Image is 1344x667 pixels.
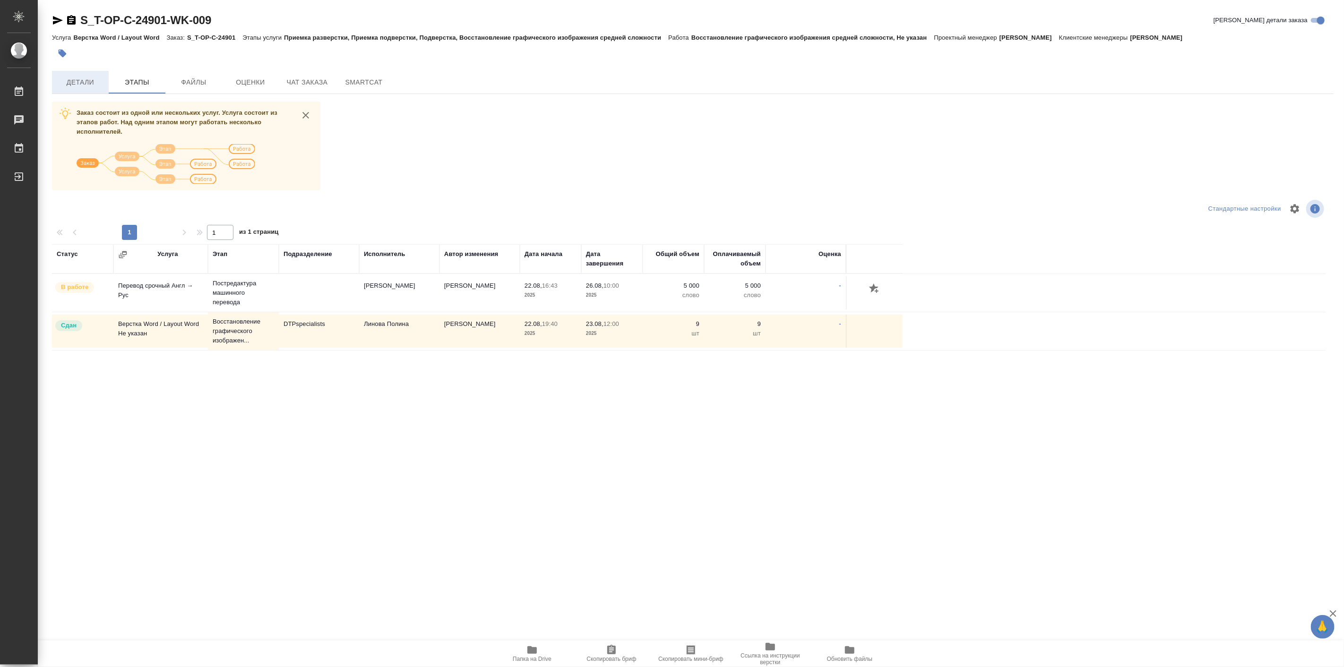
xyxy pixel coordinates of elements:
[113,315,208,348] td: Верстка Word / Layout Word Не указан
[839,282,841,289] a: -
[827,656,873,662] span: Обновить файлы
[61,282,88,292] p: В работе
[299,108,313,122] button: close
[709,291,761,300] p: слово
[167,34,187,41] p: Заказ:
[61,321,77,330] p: Сдан
[668,34,691,41] p: Работа
[228,77,273,88] span: Оценки
[586,291,638,300] p: 2025
[341,77,387,88] span: SmartCat
[284,34,668,41] p: Приемка разверстки, Приемка подверстки, Подверстка, Восстановление графического изображения средн...
[187,34,242,41] p: S_T-OP-C-24901
[1059,34,1130,41] p: Клиентские менеджеры
[284,77,330,88] span: Чат заказа
[359,276,439,309] td: [PERSON_NAME]
[736,652,804,666] span: Ссылка на инструкции верстки
[57,249,78,259] div: Статус
[492,641,572,667] button: Папка на Drive
[73,34,166,41] p: Верстка Word / Layout Word
[542,320,558,327] p: 19:40
[1311,615,1335,639] button: 🙏
[113,276,208,309] td: Перевод срочный Англ → Рус
[651,641,731,667] button: Скопировать мини-бриф
[818,249,841,259] div: Оценка
[213,317,274,345] p: Восстановление графического изображен...
[731,641,810,667] button: Ссылка на инструкции верстки
[1315,617,1331,637] span: 🙏
[709,249,761,268] div: Оплачиваемый объем
[647,291,699,300] p: слово
[839,320,841,327] a: -
[279,315,359,348] td: DTPspecialists
[58,77,103,88] span: Детали
[171,77,216,88] span: Файлы
[439,276,520,309] td: [PERSON_NAME]
[242,34,284,41] p: Этапы услуги
[1130,34,1190,41] p: [PERSON_NAME]
[52,34,73,41] p: Услуга
[1284,197,1306,220] span: Настроить таблицу
[359,315,439,348] td: Линова Полина
[52,15,63,26] button: Скопировать ссылку для ЯМессенджера
[586,249,638,268] div: Дата завершения
[114,77,160,88] span: Этапы
[810,641,889,667] button: Обновить файлы
[77,109,277,135] span: Заказ состоит из одной или нескольких услуг. Услуга состоит из этапов работ. Над одним этапом мог...
[999,34,1059,41] p: [PERSON_NAME]
[66,15,77,26] button: Скопировать ссылку
[709,329,761,338] p: шт
[1306,200,1326,218] span: Посмотреть информацию
[934,34,999,41] p: Проектный менеджер
[525,282,542,289] p: 22.08,
[513,656,551,662] span: Папка на Drive
[525,329,577,338] p: 2025
[239,226,279,240] span: из 1 страниц
[867,281,883,297] button: Добавить оценку
[572,641,651,667] button: Скопировать бриф
[647,319,699,329] p: 9
[52,43,73,64] button: Добавить тэг
[525,320,542,327] p: 22.08,
[586,320,603,327] p: 23.08,
[691,34,934,41] p: Восстановление графического изображения средней сложности, Не указан
[586,282,603,289] p: 26.08,
[658,656,723,662] span: Скопировать мини-бриф
[284,249,332,259] div: Подразделение
[1214,16,1308,25] span: [PERSON_NAME] детали заказа
[603,320,619,327] p: 12:00
[647,281,699,291] p: 5 000
[586,656,636,662] span: Скопировать бриф
[1206,202,1284,216] div: split button
[213,249,227,259] div: Этап
[364,249,405,259] div: Исполнитель
[709,319,761,329] p: 9
[603,282,619,289] p: 10:00
[213,279,274,307] p: Постредактура машинного перевода
[439,315,520,348] td: [PERSON_NAME]
[709,281,761,291] p: 5 000
[444,249,498,259] div: Автор изменения
[80,14,211,26] a: S_T-OP-C-24901-WK-009
[157,249,178,259] div: Услуга
[118,250,128,259] button: Сгруппировать
[586,329,638,338] p: 2025
[525,291,577,300] p: 2025
[647,329,699,338] p: шт
[542,282,558,289] p: 16:43
[525,249,562,259] div: Дата начала
[656,249,699,259] div: Общий объем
